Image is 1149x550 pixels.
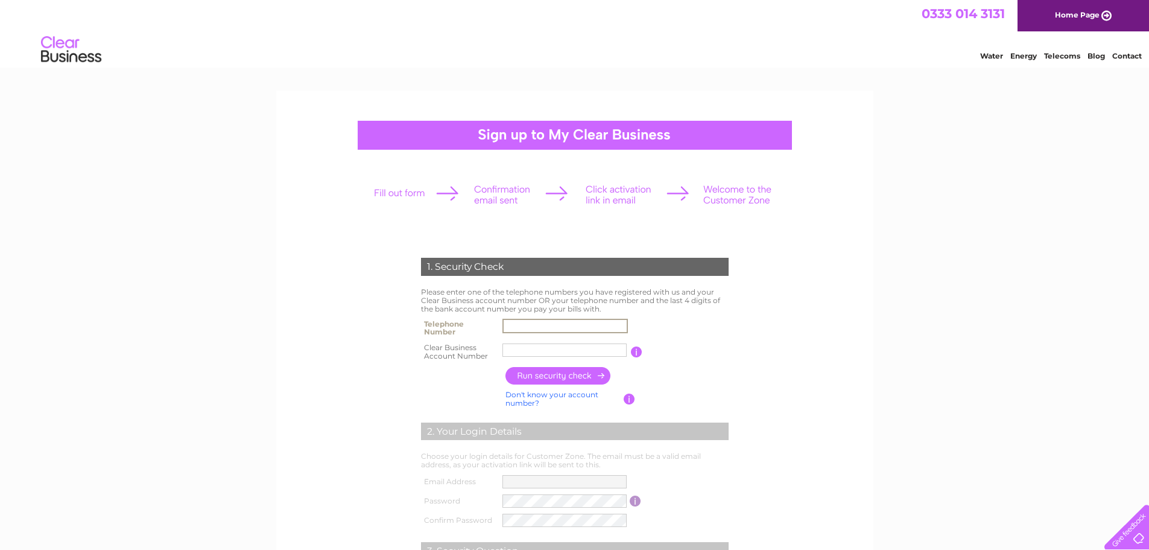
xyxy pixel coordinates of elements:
input: Information [630,496,641,507]
a: Contact [1112,51,1142,60]
a: Energy [1010,51,1037,60]
th: Confirm Password [418,511,500,530]
td: Choose your login details for Customer Zone. The email must be a valid email address, as your act... [418,449,732,472]
a: Don't know your account number? [505,390,598,408]
input: Information [624,394,635,405]
a: Blog [1087,51,1105,60]
th: Telephone Number [418,316,500,340]
td: Please enter one of the telephone numbers you have registered with us and your Clear Business acc... [418,285,732,316]
a: 0333 014 3131 [922,6,1005,21]
div: Clear Business is a trading name of Verastar Limited (registered in [GEOGRAPHIC_DATA] No. 3667643... [290,7,860,59]
th: Password [418,491,500,511]
th: Clear Business Account Number [418,340,500,364]
a: Telecoms [1044,51,1080,60]
th: Email Address [418,472,500,491]
input: Information [631,347,642,357]
div: 2. Your Login Details [421,423,729,441]
a: Water [980,51,1003,60]
img: logo.png [40,31,102,68]
div: 1. Security Check [421,258,729,276]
